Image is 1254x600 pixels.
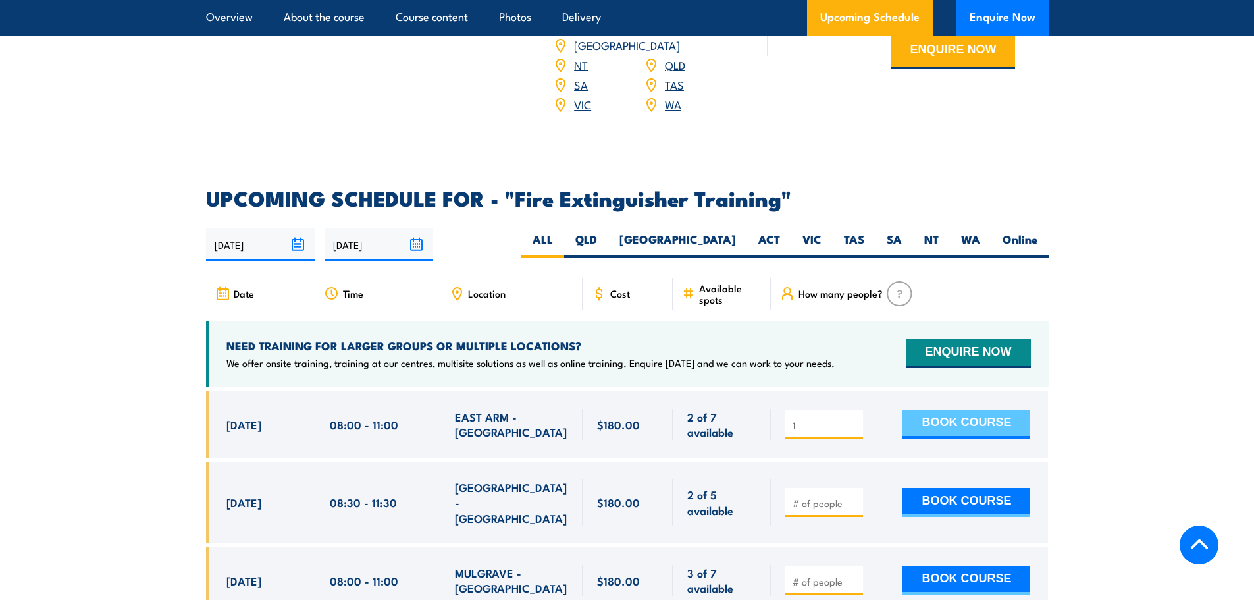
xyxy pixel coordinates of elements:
[226,356,835,369] p: We offer onsite training, training at our centres, multisite solutions as well as online training...
[226,495,261,510] span: [DATE]
[906,339,1030,368] button: ENQUIRE NOW
[574,37,680,53] a: [GEOGRAPHIC_DATA]
[455,479,568,526] span: [GEOGRAPHIC_DATA] - [GEOGRAPHIC_DATA]
[793,575,858,588] input: # of people
[665,57,685,72] a: QLD
[343,288,363,299] span: Time
[793,497,858,510] input: # of people
[833,232,875,258] label: TAS
[597,573,640,588] span: $180.00
[687,487,756,518] span: 2 of 5 available
[564,232,608,258] label: QLD
[991,232,1049,258] label: Online
[747,232,791,258] label: ACT
[665,96,681,112] a: WA
[610,288,630,299] span: Cost
[791,232,833,258] label: VIC
[234,288,254,299] span: Date
[687,409,756,440] span: 2 of 7 available
[902,410,1030,439] button: BOOK COURSE
[687,565,756,596] span: 3 of 7 available
[226,573,261,588] span: [DATE]
[699,283,762,305] span: Available spots
[206,228,315,261] input: From date
[793,419,858,432] input: # of people
[574,76,588,92] a: SA
[468,288,506,299] span: Location
[798,288,883,299] span: How many people?
[206,188,1049,207] h2: UPCOMING SCHEDULE FOR - "Fire Extinguisher Training"
[913,232,950,258] label: NT
[325,228,433,261] input: To date
[950,232,991,258] label: WA
[597,495,640,510] span: $180.00
[891,34,1015,69] button: ENQUIRE NOW
[608,232,747,258] label: [GEOGRAPHIC_DATA]
[226,417,261,432] span: [DATE]
[875,232,913,258] label: SA
[226,339,835,353] h4: NEED TRAINING FOR LARGER GROUPS OR MULTIPLE LOCATIONS?
[597,417,640,432] span: $180.00
[665,76,684,92] a: TAS
[521,232,564,258] label: ALL
[574,96,591,112] a: VIC
[330,573,398,588] span: 08:00 - 11:00
[455,565,568,596] span: MULGRAVE - [GEOGRAPHIC_DATA]
[330,495,397,510] span: 08:30 - 11:30
[455,409,568,440] span: EAST ARM - [GEOGRAPHIC_DATA]
[330,417,398,432] span: 08:00 - 11:00
[574,57,588,72] a: NT
[902,566,1030,595] button: BOOK COURSE
[902,488,1030,517] button: BOOK COURSE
